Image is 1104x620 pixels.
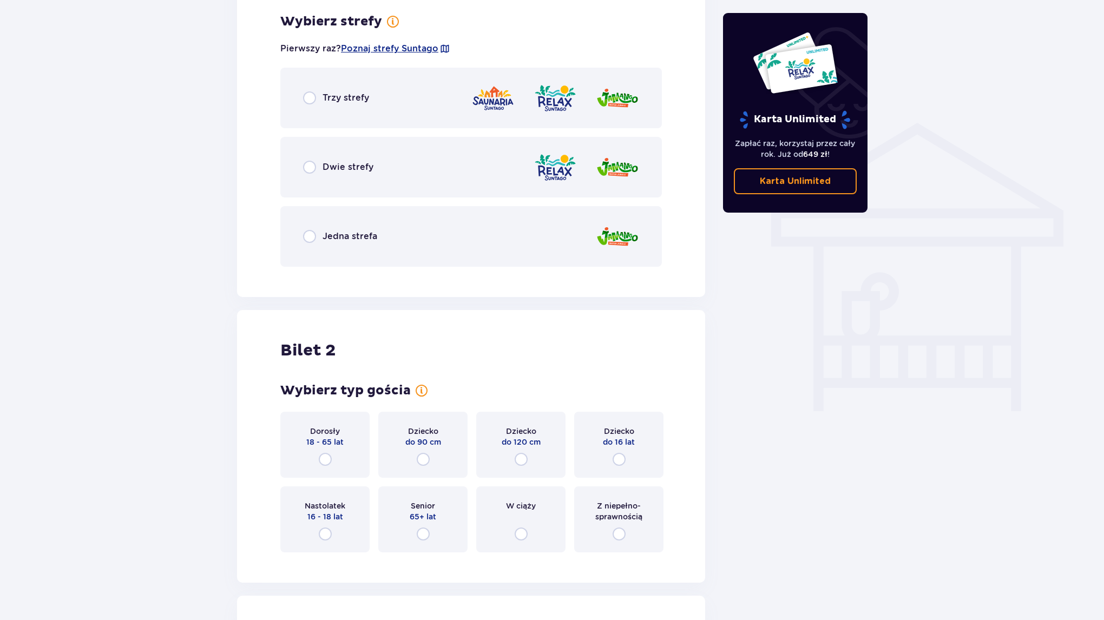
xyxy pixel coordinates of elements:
p: Karta Unlimited [739,110,851,129]
span: 16 - 18 lat [307,511,343,522]
span: Dziecko [604,426,634,437]
img: Jamango [596,221,639,252]
h3: Wybierz strefy [280,14,382,30]
p: Pierwszy raz? [280,43,450,55]
span: W ciąży [506,500,536,511]
img: Relax [534,152,577,183]
img: Dwie karty całoroczne do Suntago z napisem 'UNLIMITED RELAX', na białym tle z tropikalnymi liśćmi... [752,31,838,94]
span: do 90 cm [405,437,441,447]
span: 65+ lat [410,511,436,522]
a: Karta Unlimited [734,168,857,194]
img: Jamango [596,83,639,114]
span: Senior [411,500,435,511]
h2: Bilet 2 [280,340,336,361]
span: Trzy strefy [323,92,369,104]
span: do 120 cm [502,437,541,447]
span: Dziecko [506,426,536,437]
span: do 16 lat [603,437,635,447]
img: Relax [534,83,577,114]
span: 18 - 65 lat [306,437,344,447]
span: Jedna strefa [323,230,377,242]
p: Zapłać raz, korzystaj przez cały rok. Już od ! [734,138,857,160]
span: 649 zł [803,150,827,159]
span: Nastolatek [305,500,345,511]
a: Poznaj strefy Suntago [341,43,438,55]
span: Dziecko [408,426,438,437]
img: Saunaria [471,83,515,114]
img: Jamango [596,152,639,183]
p: Karta Unlimited [760,175,831,187]
span: Dorosły [310,426,340,437]
h3: Wybierz typ gościa [280,382,411,399]
span: Z niepełno­sprawnością [584,500,654,522]
span: Dwie strefy [323,161,373,173]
